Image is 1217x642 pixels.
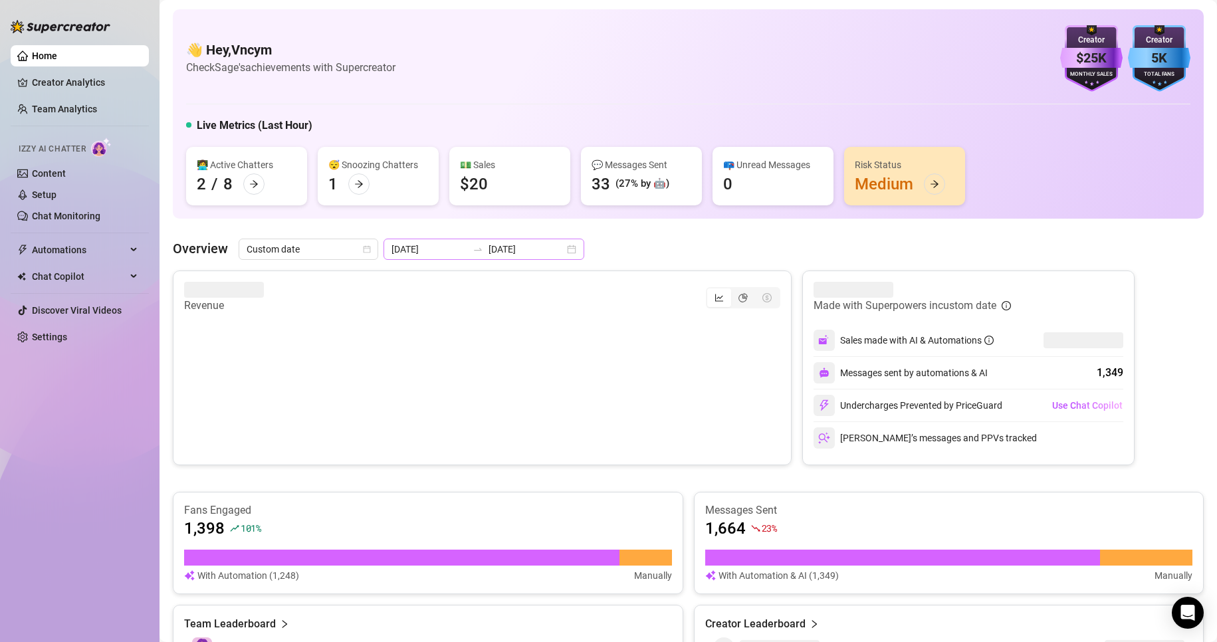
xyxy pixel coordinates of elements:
[328,158,428,172] div: 😴 Snoozing Chatters
[32,168,66,179] a: Content
[197,568,299,583] article: With Automation (1,248)
[814,362,988,383] div: Messages sent by automations & AI
[184,616,276,632] article: Team Leaderboard
[32,305,122,316] a: Discover Viral Videos
[634,568,672,583] article: Manually
[762,293,772,302] span: dollar-circle
[705,503,1193,518] article: Messages Sent
[814,298,996,314] article: Made with Superpowers in custom date
[705,616,806,632] article: Creator Leaderboard
[723,158,823,172] div: 📪 Unread Messages
[32,51,57,61] a: Home
[738,293,748,302] span: pie-chart
[223,173,233,195] div: 8
[186,59,395,76] article: Check Sage's achievements with Supercreator
[818,399,830,411] img: svg%3e
[173,239,228,259] article: Overview
[32,266,126,287] span: Chat Copilot
[1060,25,1123,92] img: purple-badge-B9DA21FR.svg
[592,158,691,172] div: 💬 Messages Sent
[1060,34,1123,47] div: Creator
[197,158,296,172] div: 👩‍💻 Active Chatters
[855,158,954,172] div: Risk Status
[32,72,138,93] a: Creator Analytics
[984,336,994,345] span: info-circle
[1128,48,1190,68] div: 5K
[1052,400,1123,411] span: Use Chat Copilot
[32,189,56,200] a: Setup
[363,245,371,253] span: calendar
[280,616,289,632] span: right
[818,334,830,346] img: svg%3e
[762,522,777,534] span: 23 %
[1128,34,1190,47] div: Creator
[91,138,112,157] img: AI Chatter
[184,503,672,518] article: Fans Engaged
[19,143,86,156] span: Izzy AI Chatter
[249,179,259,189] span: arrow-right
[184,298,264,314] article: Revenue
[32,211,100,221] a: Chat Monitoring
[197,173,206,195] div: 2
[1128,70,1190,79] div: Total Fans
[489,242,564,257] input: End date
[818,432,830,444] img: svg%3e
[615,176,669,192] div: (27% by 🤖)
[32,104,97,114] a: Team Analytics
[11,20,110,33] img: logo-BBDzfeDw.svg
[184,568,195,583] img: svg%3e
[706,287,780,308] div: segmented control
[1060,70,1123,79] div: Monthly Sales
[17,245,28,255] span: thunderbolt
[1172,597,1204,629] div: Open Intercom Messenger
[814,427,1037,449] div: [PERSON_NAME]’s messages and PPVs tracked
[32,239,126,261] span: Automations
[930,179,939,189] span: arrow-right
[32,332,67,342] a: Settings
[247,239,370,259] span: Custom date
[460,173,488,195] div: $20
[1051,395,1123,416] button: Use Chat Copilot
[1155,568,1192,583] article: Manually
[705,568,716,583] img: svg%3e
[17,272,26,281] img: Chat Copilot
[840,333,994,348] div: Sales made with AI & Automations
[328,173,338,195] div: 1
[723,173,732,195] div: 0
[715,293,724,302] span: line-chart
[391,242,467,257] input: Start date
[810,616,819,632] span: right
[473,244,483,255] span: to
[814,395,1002,416] div: Undercharges Prevented by PriceGuard
[184,518,225,539] article: 1,398
[1097,365,1123,381] div: 1,349
[230,524,239,533] span: rise
[460,158,560,172] div: 💵 Sales
[1060,48,1123,68] div: $25K
[719,568,839,583] article: With Automation & AI (1,349)
[592,173,610,195] div: 33
[1128,25,1190,92] img: blue-badge-DgoSNQY1.svg
[354,179,364,189] span: arrow-right
[1002,301,1011,310] span: info-circle
[241,522,261,534] span: 101 %
[197,118,312,134] h5: Live Metrics (Last Hour)
[751,524,760,533] span: fall
[705,518,746,539] article: 1,664
[473,244,483,255] span: swap-right
[186,41,395,59] h4: 👋 Hey, Vncym
[819,368,830,378] img: svg%3e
